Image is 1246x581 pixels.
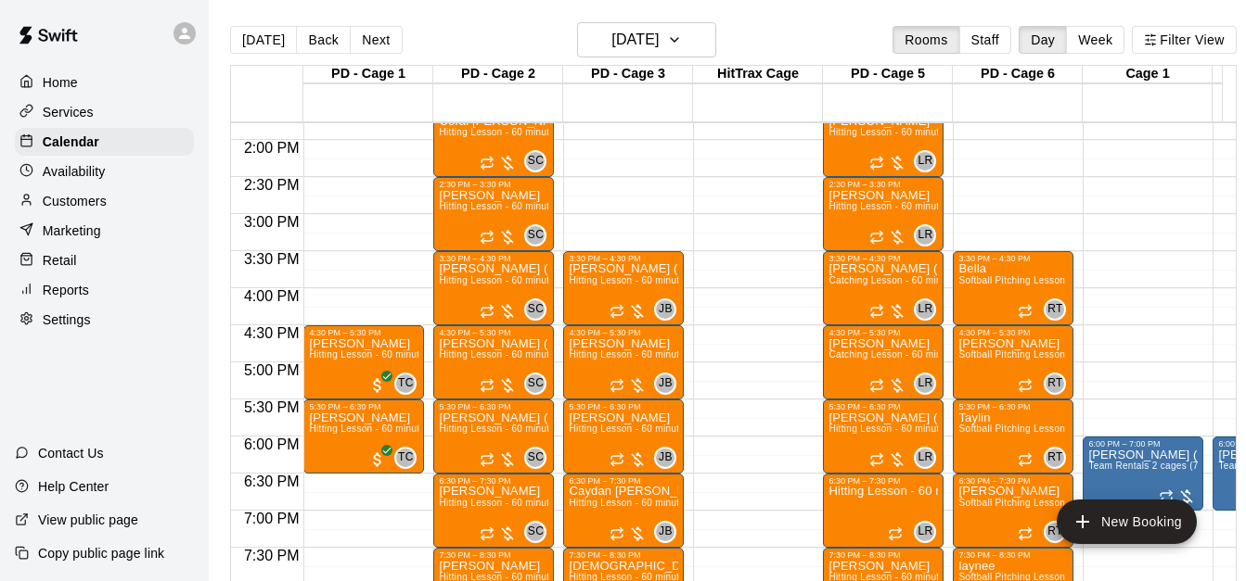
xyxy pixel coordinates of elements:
span: Hitting Lesson - 60 minutes [309,349,430,360]
span: TC [398,374,414,393]
span: Recurring event [1159,489,1174,504]
span: Hitting Lesson - 60 minutes [829,201,949,211]
span: Santiago Chirino [532,447,546,469]
div: 6:30 PM – 7:30 PM [569,476,678,486]
div: PD - Cage 3 [563,66,693,83]
a: Calendar [15,128,194,156]
div: 2:30 PM – 3:30 PM [439,180,548,189]
div: HitTrax Cage [693,66,823,83]
button: Day [1019,26,1067,54]
span: Jose Bermudez [662,521,676,543]
a: Availability [15,158,194,185]
span: RT [1047,300,1063,319]
div: Services [15,98,194,126]
div: 3:30 PM – 4:30 PM: Hitting Lesson - 60 minutes [433,251,554,325]
span: Recurring event [480,230,495,245]
p: Home [43,73,78,92]
div: 4:30 PM – 5:30 PM [309,328,418,337]
div: 3:30 PM – 4:30 PM [958,254,1068,263]
div: Retail [15,246,194,274]
span: Recurring event [869,156,884,171]
span: JB [659,374,673,393]
span: LR [918,374,932,393]
div: Home [15,69,194,96]
div: Santiago Chirino [524,521,546,543]
div: 5:30 PM – 6:30 PM [569,402,678,411]
span: Leo Rojas [921,224,936,246]
div: 1:30 PM – 2:30 PM: Hitting Lesson - 60 minutes [433,103,554,177]
span: 6:30 PM [239,474,304,489]
span: 5:30 PM [239,399,304,415]
div: 4:30 PM – 5:30 PM: Hitting Lesson - 60 minutes [563,325,684,399]
span: Hitting Lesson - 60 minutes [569,349,689,360]
div: Raychel Trocki [1044,521,1066,543]
span: SC [528,300,544,319]
span: Raychel Trocki [1051,447,1066,469]
span: JB [659,448,673,467]
div: 6:00 PM – 7:00 PM: Team Rentals 2 cages (70ft) - Equipment [1083,436,1203,511]
div: 6:30 PM – 7:30 PM: Hitting Lesson - 60 minutes [823,474,944,548]
span: SC [528,448,544,467]
span: Softball Pitching Lesson - 60 minutes [958,349,1123,360]
span: LR [918,448,932,467]
p: Marketing [43,221,101,240]
span: Recurring event [610,452,624,467]
span: Leo Rojas [921,373,936,395]
span: LR [918,300,932,319]
div: Leo Rojas [914,150,936,172]
p: Services [43,103,94,121]
span: Recurring event [1018,526,1033,541]
span: Leo Rojas [921,298,936,321]
span: Softball Pitching Lesson - 60 minutes [958,275,1123,285]
span: Leo Rojas [921,150,936,172]
button: Back [296,26,351,54]
span: Catching Lesson - 60 minutes [829,349,960,360]
span: All customers have paid [368,376,387,395]
div: Leo Rojas [914,447,936,469]
span: LR [918,152,932,171]
div: 6:30 PM – 7:30 PM: Maddie [953,474,1073,548]
span: Hitting Lesson - 60 minutes [439,275,559,285]
div: 4:30 PM – 5:30 PM [829,328,938,337]
span: SC [528,226,544,245]
button: [DATE] [577,22,716,57]
span: Recurring event [480,378,495,393]
span: Recurring event [480,156,495,171]
span: RT [1047,523,1063,541]
span: Jose Bermudez [662,373,676,395]
span: Hitting Lesson - 60 minutes [439,423,559,434]
div: 5:30 PM – 6:30 PM: Hitting Lesson - 60 minutes [563,399,684,474]
span: JB [659,300,673,319]
a: Settings [15,306,194,334]
span: Recurring event [610,304,624,319]
div: 3:30 PM – 4:30 PM [569,254,678,263]
div: 5:30 PM – 6:30 PM: Laynee Pustay [303,399,424,474]
div: 6:30 PM – 7:30 PM [439,476,548,486]
div: Santiago Chirino [524,224,546,246]
div: Leo Rojas [914,298,936,321]
div: PD - Cage 5 [823,66,953,83]
span: Hitting Lesson - 60 minutes [829,423,949,434]
span: Hitting Lesson - 60 minutes [569,423,689,434]
span: Santiago Chirino [532,298,546,321]
span: Recurring event [480,304,495,319]
span: TC [398,448,414,467]
div: 4:30 PM – 5:30 PM: Angelina Long [303,325,424,399]
span: 3:00 PM [239,214,304,230]
div: Jose Bermudez [654,373,676,395]
span: Recurring event [480,526,495,541]
span: RT [1047,374,1063,393]
div: Cage 1 [1083,66,1213,83]
div: 5:30 PM – 6:30 PM: Taylin [953,399,1073,474]
div: 2:30 PM – 3:30 PM [829,180,938,189]
button: Next [350,26,402,54]
div: Tristen Carranza [394,447,417,469]
span: Catching Lesson - 60 minutes [829,275,960,285]
span: LR [918,523,932,541]
div: 2:30 PM – 3:30 PM: Hitting Lesson - 60 minutes [433,177,554,251]
span: Santiago Chirino [532,150,546,172]
div: Santiago Chirino [524,298,546,321]
div: 3:30 PM – 4:30 PM [439,254,548,263]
